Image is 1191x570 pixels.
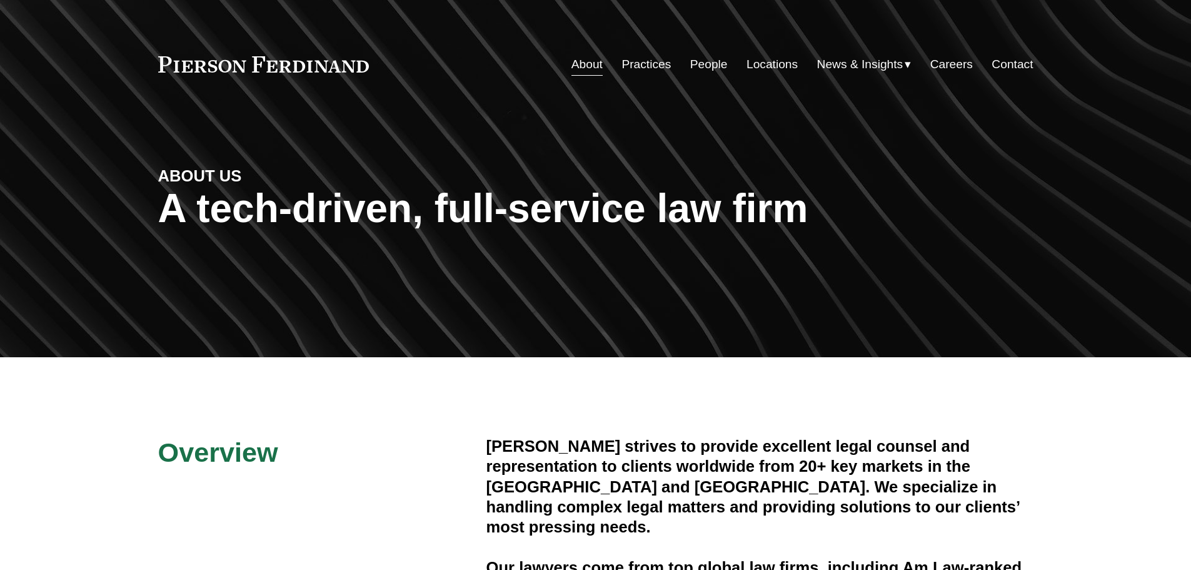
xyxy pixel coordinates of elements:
span: News & Insights [817,54,903,76]
a: About [571,53,603,76]
h1: A tech-driven, full-service law firm [158,186,1033,232]
a: folder dropdown [817,53,912,76]
a: Locations [746,53,798,76]
strong: ABOUT US [158,167,242,185]
a: Practices [621,53,671,76]
a: Contact [992,53,1033,76]
a: Careers [930,53,973,76]
h4: [PERSON_NAME] strives to provide excellent legal counsel and representation to clients worldwide ... [486,436,1033,537]
span: Overview [158,437,278,467]
a: People [690,53,728,76]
